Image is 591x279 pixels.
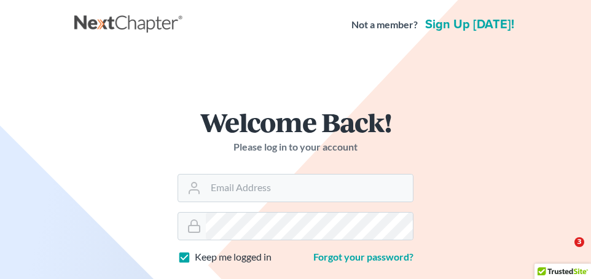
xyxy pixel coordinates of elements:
label: Keep me logged in [195,250,272,264]
span: 3 [574,237,584,247]
a: Forgot your password? [313,251,413,262]
h1: Welcome Back! [178,109,413,135]
p: Please log in to your account [178,140,413,154]
iframe: Intercom live chat [549,237,579,267]
input: Email Address [206,175,413,202]
strong: Not a member? [351,18,418,32]
a: Sign up [DATE]! [423,18,517,31]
